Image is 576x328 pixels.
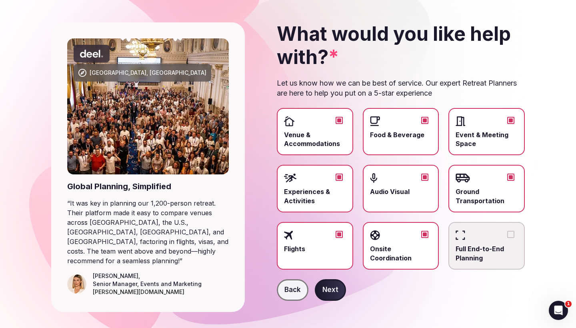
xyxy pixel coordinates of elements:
[315,279,346,301] button: Next
[507,174,514,181] button: Ground Transportation
[549,301,568,320] iframe: Intercom live chat
[565,301,572,307] span: 1
[456,244,518,262] span: Full End-to-End Planning
[370,187,432,196] span: Audio Visual
[336,231,343,238] button: Flights
[67,38,229,174] img: Punta Umbria, Spain
[456,130,518,148] span: Event & Meeting Space
[284,244,346,253] span: Flights
[93,272,138,279] cite: [PERSON_NAME]
[93,272,202,296] figcaption: ,
[284,130,346,148] span: Venue & Accommodations
[67,198,229,266] blockquote: “ It was key in planning our 1,200-person retreat. Their platform made it easy to compare venues ...
[421,231,428,238] button: Onsite Coordination
[67,274,86,294] img: Triana Jewell-Lujan
[507,231,514,238] button: Full End-to-End Planning
[93,280,202,288] div: Senior Manager, Events and Marketing
[421,174,428,181] button: Audio Visual
[284,187,346,205] span: Experiences & Activities
[277,22,525,68] h2: What would you like help with?
[80,50,103,58] svg: Deel company logo
[456,187,518,205] span: Ground Transportation
[370,244,432,262] span: Onsite Coordination
[67,181,229,192] div: Global Planning, Simplified
[277,279,308,301] button: Back
[90,69,206,77] div: [GEOGRAPHIC_DATA], [GEOGRAPHIC_DATA]
[277,78,525,98] p: Let us know how we can be best of service. Our expert Retreat Planners are here to help you put o...
[336,117,343,124] button: Venue & Accommodations
[370,130,432,139] span: Food & Beverage
[93,288,202,296] div: [PERSON_NAME][DOMAIN_NAME]
[507,117,514,124] button: Event & Meeting Space
[336,174,343,181] button: Experiences & Activities
[421,117,428,124] button: Food & Beverage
